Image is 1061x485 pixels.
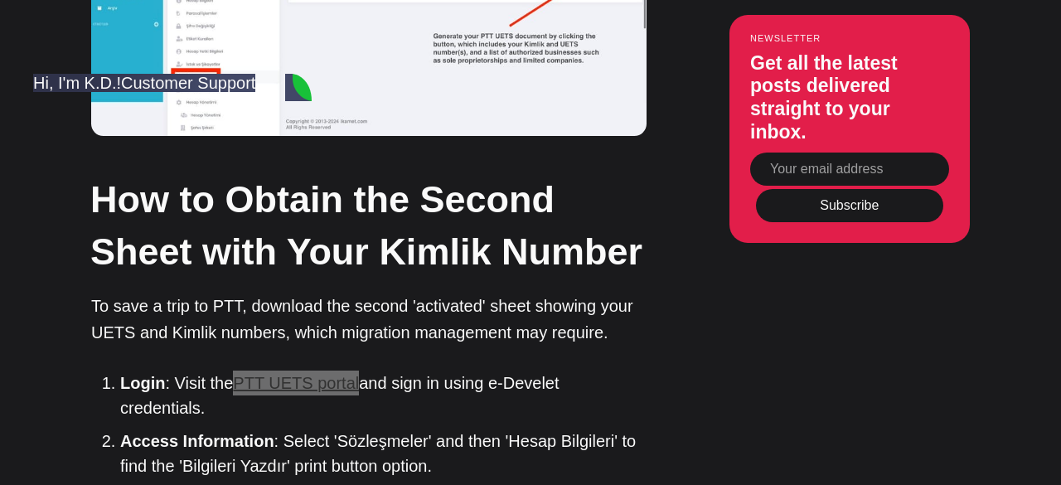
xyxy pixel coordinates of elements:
button: Subscribe [756,189,943,222]
li: : Visit the and sign in using e-Develet credentials. [120,371,647,420]
h3: Get all the latest posts delivered straight to your inbox. [750,52,949,143]
li: : Select 'Sözleşmeler' and then 'Hesap Bilgileri' to find the 'Bilgileri Yazdır' print button opt... [120,429,647,478]
small: Newsletter [750,33,949,43]
jdiv: Hi, I'm K.D.! [33,74,121,92]
jdiv: Customer Support [121,74,255,92]
h2: How to Obtain the Second Sheet with Your Kimlik Number [90,173,646,278]
p: To save a trip to PTT, download the second 'activated' sheet showing your UETS and Kimlik numbers... [91,293,647,346]
input: Your email address [750,153,949,186]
